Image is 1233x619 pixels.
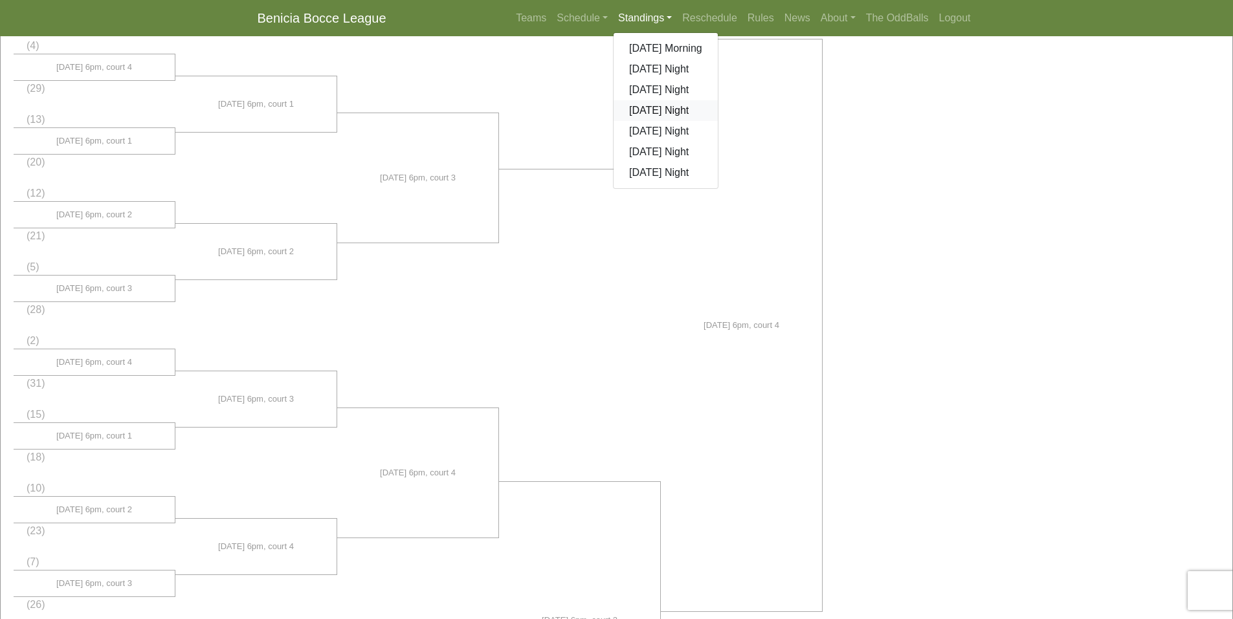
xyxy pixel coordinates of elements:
span: [DATE] 6pm, court 3 [380,171,456,184]
span: (23) [27,525,45,536]
span: (5) [27,261,39,272]
a: [DATE] Night [614,121,718,142]
span: [DATE] 6pm, court 3 [218,393,294,406]
span: (29) [27,83,45,94]
span: [DATE] 6pm, court 2 [56,208,132,221]
div: Standings [613,32,718,189]
span: [DATE] 6pm, court 1 [218,98,294,111]
span: [DATE] 6pm, court 1 [56,429,132,442]
span: (7) [27,556,39,567]
a: About [816,5,861,31]
span: [DATE] 6pm, court 3 [56,577,132,590]
a: Schedule [551,5,613,31]
span: (31) [27,378,45,389]
a: Logout [934,5,976,31]
a: Teams [511,5,551,31]
span: (13) [27,114,45,125]
span: (15) [27,409,45,420]
span: (10) [27,483,45,494]
span: [DATE] 6pm, court 4 [218,540,294,553]
a: News [779,5,816,31]
span: (28) [27,304,45,315]
a: [DATE] Night [614,59,718,80]
a: The OddBalls [861,5,934,31]
span: (20) [27,157,45,168]
span: (21) [27,230,45,241]
span: [DATE] 6pm, court 3 [56,282,132,295]
span: (4) [27,40,39,51]
a: [DATE] Night [614,80,718,100]
span: [DATE] 6pm, court 4 [56,61,132,74]
span: (2) [27,335,39,346]
span: (26) [27,599,45,610]
a: [DATE] Night [614,162,718,183]
span: [DATE] 6pm, court 1 [56,135,132,147]
a: Reschedule [677,5,742,31]
span: [DATE] 6pm, court 2 [56,503,132,516]
span: [DATE] 6pm, court 4 [704,319,779,332]
a: Benicia Bocce League [258,5,386,31]
span: (12) [27,188,45,199]
a: [DATE] Night [614,100,718,121]
a: Rules [742,5,779,31]
span: (18) [27,451,45,462]
a: [DATE] Night [614,142,718,162]
span: [DATE] 6pm, court 2 [218,245,294,258]
a: Standings [613,5,677,31]
span: [DATE] 6pm, court 4 [380,466,456,479]
span: [DATE] 6pm, court 4 [56,356,132,369]
a: [DATE] Morning [614,38,718,59]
